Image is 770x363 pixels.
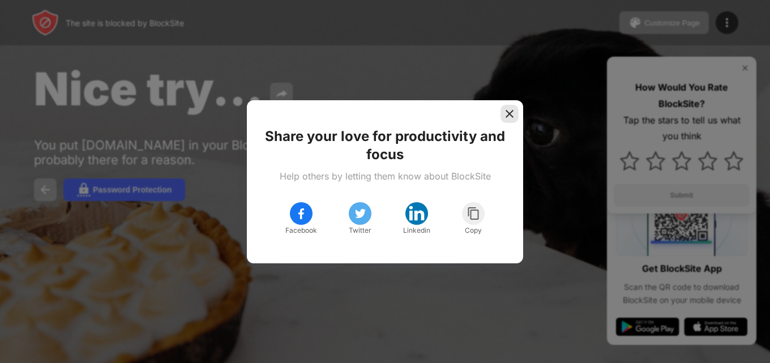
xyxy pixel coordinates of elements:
[280,170,491,182] div: Help others by letting them know about BlockSite
[353,207,367,220] img: twitter.svg
[467,207,481,220] img: copy.svg
[349,225,371,236] div: Twitter
[408,204,426,223] img: linkedin.svg
[294,207,308,220] img: facebook.svg
[285,225,317,236] div: Facebook
[260,127,510,164] div: Share your love for productivity and focus
[465,225,482,236] div: Copy
[403,225,430,236] div: Linkedin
